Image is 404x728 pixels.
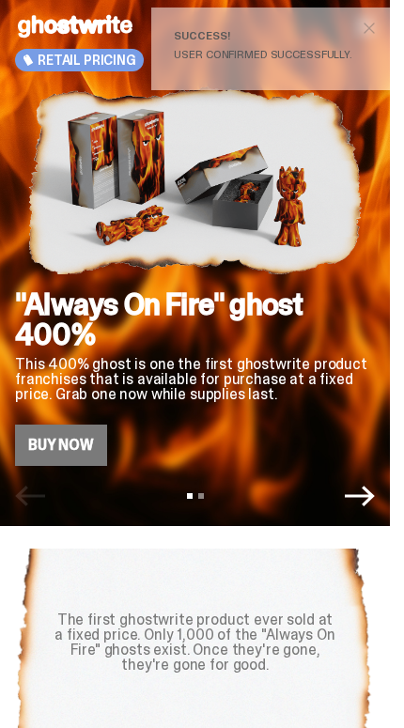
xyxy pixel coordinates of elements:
[198,493,204,499] button: View slide 2
[15,425,107,466] a: Buy Now
[345,481,375,511] button: Next
[23,612,367,673] div: The first ghostwrite product ever sold at a fixed price. Only 1,000 of the "Always On Fire" ghost...
[352,11,386,45] button: close
[15,289,375,349] h2: "Always On Fire" ghost 400%
[174,49,352,60] div: User confirmed successfully.
[15,86,375,274] img: "Always On Fire" ghost 400%
[38,53,136,68] span: Retail Pricing
[187,493,193,499] button: View slide 1
[15,357,375,402] p: This 400% ghost is one the first ghostwrite product franchises that is available for purchase at ...
[174,30,352,41] div: Success!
